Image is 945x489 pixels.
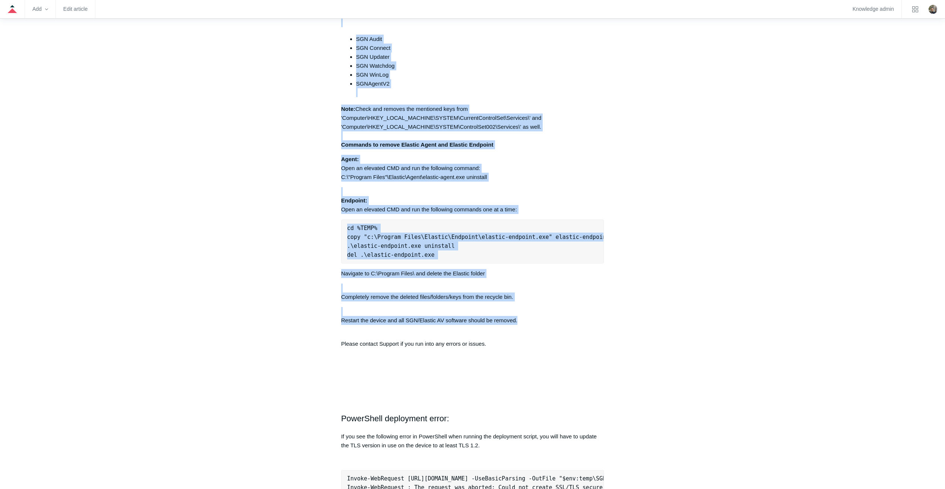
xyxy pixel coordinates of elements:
p: Open an elevated CMD and run the following command: C:\"Program Files"\Elastic\Agent\elastic-agen... [341,155,604,182]
p: Restart the device and all SGN/Elastic AV software should be removed. [341,307,604,334]
a: Edit article [63,7,88,11]
strong: Note: [341,106,355,112]
zd-hc-trigger: Add [32,7,48,11]
li: SGNAgentV2 [356,79,604,97]
strong: Agent: [341,156,359,162]
zd-hc-trigger: Click your profile icon to open the profile menu [929,5,938,14]
li: SGN Connect [356,44,604,52]
strong: Commands to remove Elastic Agent and Elastic Endpoint [341,141,494,148]
strong: Endpoint: [341,197,367,204]
pre: cd %TEMP% copy "c:\Program Files\Elastic\Endpoint\elastic-endpoint.exe" elastic-endpoint.exe .\el... [341,220,604,263]
p: Check and removes the mentioned keys from 'Computer\HKEY_LOCAL_MACHINE\SYSTEM\CurrentControlSet\S... [341,105,604,149]
a: Knowledge admin [853,7,894,11]
li: SGN Watchdog [356,61,604,70]
h2: PowerShell deployment error: [341,412,604,425]
li: SGN WinLog [356,70,604,79]
li: SGN Updater [356,52,604,61]
img: user avatar [929,5,938,14]
p: If you see the following error in PowerShell when running the deployment script, you will have to... [341,432,604,450]
p: Completely remove the deleted files/folders/keys from the recycle bin. [341,284,604,301]
p: Navigate to C:\Program Files\ and delete the Elastic folder [341,269,604,278]
li: SGN Audit [356,35,604,44]
p: Open an elevated CMD and run the following commands one at a time: [341,187,604,214]
p: Please contact Support if you run into any errors or issues. [341,339,604,348]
